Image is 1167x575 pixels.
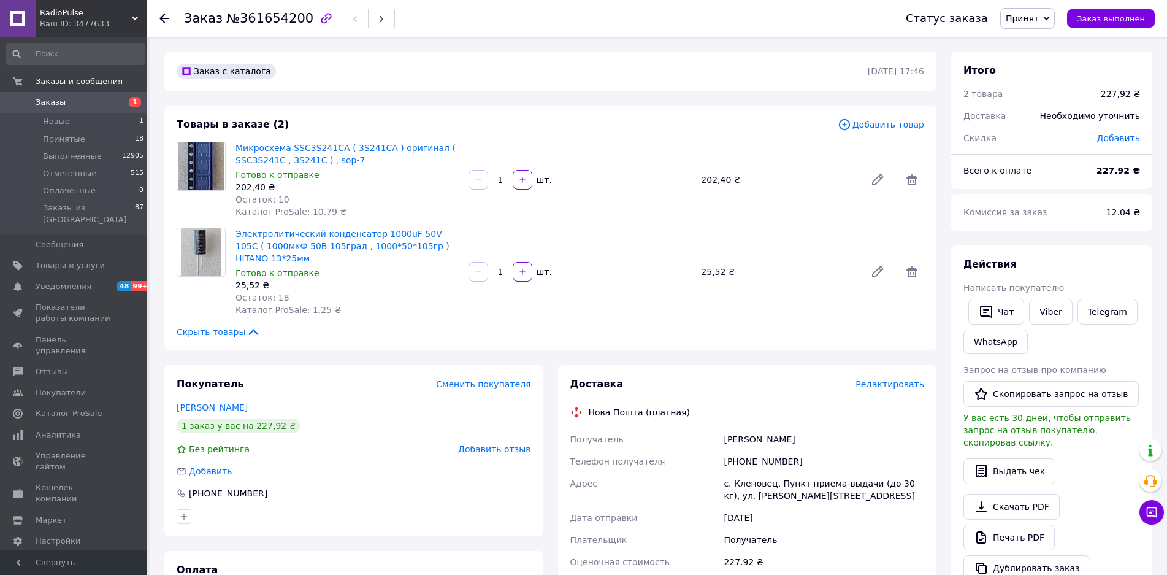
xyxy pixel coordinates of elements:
button: Скопировать запрос на отзыв [963,381,1139,407]
span: Заказ [184,11,223,26]
span: Остаток: 18 [235,293,289,303]
span: Без рейтинга [189,444,250,454]
span: Товары и услуги [36,260,105,271]
span: Скидка [963,133,997,143]
span: 1 [139,116,143,127]
span: №361654200 [226,11,313,26]
span: Сменить покупателя [436,379,530,389]
span: Каталог ProSale [36,408,102,419]
div: 1 заказ у вас на 227,92 ₴ [177,419,300,433]
div: Ваш ID: 3477633 [40,18,147,29]
div: 227,92 ₴ [1101,88,1140,100]
span: Оценочная стоимость [570,557,670,567]
span: 12.04 ₴ [1106,207,1140,217]
span: Готово к отправке [235,268,319,278]
span: Оплаченные [43,185,96,196]
span: Новые [43,116,70,127]
a: Редактировать [865,260,890,284]
span: Действия [963,258,1017,270]
span: RadioPulse [40,7,132,18]
span: 0 [139,185,143,196]
span: 87 [135,203,143,225]
div: Заказ с каталога [177,64,276,79]
span: Всего к оплате [963,166,1031,176]
a: Редактировать [865,168,890,192]
div: 202,40 ₴ [696,171,860,188]
input: Поиск [6,43,145,65]
span: Удалить [900,260,924,284]
a: [PERSON_NAME] [177,403,248,412]
div: 202,40 ₴ [235,181,459,193]
span: Панель управления [36,334,113,357]
span: Доставка [963,111,1006,121]
span: Заказы [36,97,66,108]
span: Настройки [36,536,80,547]
span: Комиссия за заказ [963,207,1047,217]
span: Добавить [189,466,232,476]
div: Вернуться назад [159,12,169,25]
a: Telegram [1077,299,1138,325]
div: [PHONE_NUMBER] [721,450,927,473]
img: Микросхема SSC3S241CA ( 3S241CA ) оригинал ( SSC3S241C , 3S241C ) , sop-7 [178,142,223,190]
div: Статус заказа [906,12,988,25]
div: Необходимо уточнить [1033,102,1147,129]
a: Электролитический конденсатор 1000uF 50V 105C ( 1000мкФ 50В 105град , 1000*50*105гр ) HITANO 13*25мм [235,229,450,263]
span: Редактировать [855,379,924,389]
div: 25,52 ₴ [696,263,860,280]
span: Удалить [900,168,924,192]
a: Скачать PDF [963,494,1060,520]
span: Показатели работы компании [36,302,113,324]
a: WhatsApp [963,330,1028,354]
div: Нова Пошта (платная) [586,406,693,419]
span: Покупатели [36,387,86,398]
span: Маркет [36,515,67,526]
span: Адрес [570,479,597,488]
span: Плательщик [570,535,627,545]
span: 515 [131,168,143,179]
span: Принят [1006,14,1039,23]
button: Чат с покупателем [1139,500,1164,525]
div: 25,52 ₴ [235,279,459,291]
button: Заказ выполнен [1067,9,1155,28]
span: Итого [963,64,996,76]
div: с. Кленовец, Пункт приема-выдачи (до 30 кг), ул. [PERSON_NAME][STREET_ADDRESS] [721,473,927,507]
span: Заказы из [GEOGRAPHIC_DATA] [43,203,135,225]
span: Добавить [1097,133,1140,143]
span: Получатель [570,434,624,444]
time: [DATE] 17:46 [868,66,924,76]
span: Принятые [43,134,85,145]
div: шт. [534,174,553,186]
span: Заказы и сообщения [36,76,123,87]
div: [PERSON_NAME] [721,428,927,450]
button: Чат [968,299,1024,325]
span: Добавить товар [838,118,924,131]
b: 227.92 ₴ [1096,166,1140,176]
span: Добавить отзыв [458,444,530,454]
div: 227.92 ₴ [721,551,927,573]
span: Отмененные [43,168,96,179]
span: Кошелек компании [36,482,113,504]
span: Покупатель [177,378,243,390]
span: 12905 [122,151,143,162]
span: 99+ [131,281,151,291]
span: 1 [129,97,141,107]
span: Сообщения [36,239,83,250]
span: Телефон получателя [570,457,665,466]
div: шт. [534,266,553,278]
span: 48 [117,281,131,291]
span: Дата отправки [570,513,638,523]
span: Каталог ProSale: 10.79 ₴ [235,207,346,217]
a: Печать PDF [963,525,1055,550]
span: Аналитика [36,430,81,441]
span: Готово к отправке [235,170,319,180]
div: [PHONE_NUMBER] [188,487,269,500]
span: У вас есть 30 дней, чтобы отправить запрос на отзыв покупателю, скопировав ссылку. [963,413,1131,447]
span: Управление сайтом [36,450,113,473]
a: Микросхема SSC3S241CA ( 3S241CA ) оригинал ( SSC3S241C , 3S241C ) , sop-7 [235,143,456,165]
a: Viber [1029,299,1072,325]
span: Уведомления [36,281,91,292]
div: Получатель [721,529,927,551]
span: Заказ выполнен [1077,14,1145,23]
span: 18 [135,134,143,145]
span: Выполненные [43,151,102,162]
